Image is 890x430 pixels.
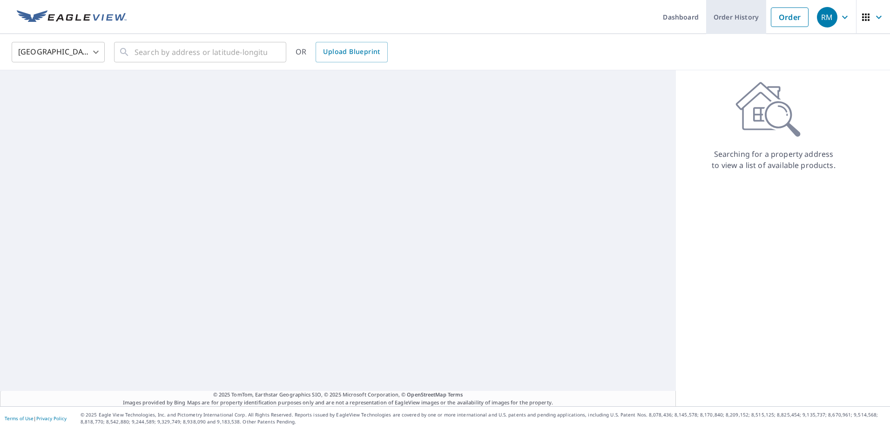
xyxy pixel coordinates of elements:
[17,10,127,24] img: EV Logo
[12,39,105,65] div: [GEOGRAPHIC_DATA]
[213,391,463,399] span: © 2025 TomTom, Earthstar Geographics SIO, © 2025 Microsoft Corporation, ©
[711,148,836,171] p: Searching for a property address to view a list of available products.
[407,391,446,398] a: OpenStreetMap
[5,416,67,421] p: |
[448,391,463,398] a: Terms
[817,7,837,27] div: RM
[323,46,380,58] span: Upload Blueprint
[771,7,809,27] a: Order
[36,415,67,422] a: Privacy Policy
[135,39,267,65] input: Search by address or latitude-longitude
[81,411,885,425] p: © 2025 Eagle View Technologies, Inc. and Pictometry International Corp. All Rights Reserved. Repo...
[5,415,34,422] a: Terms of Use
[296,42,388,62] div: OR
[316,42,387,62] a: Upload Blueprint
